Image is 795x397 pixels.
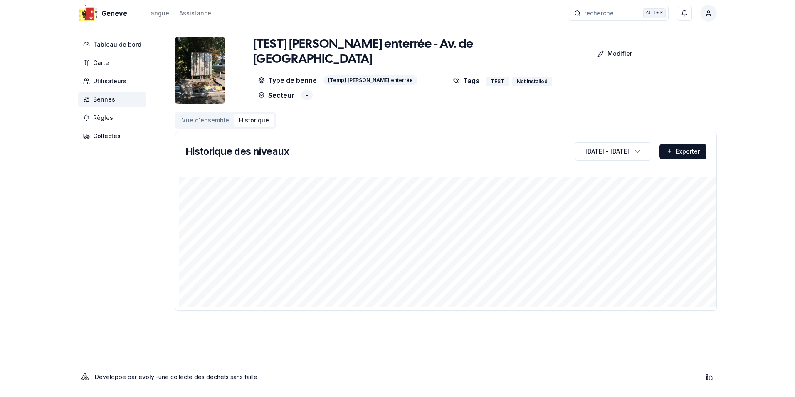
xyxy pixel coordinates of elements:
[569,6,669,21] button: recherche ...Ctrl+K
[78,3,98,23] img: Geneve Logo
[512,77,552,86] div: Not Installed
[175,37,225,104] img: bin Image
[78,370,91,384] img: Evoly Logo
[138,373,154,380] a: evoly
[93,114,113,122] span: Règles
[575,142,651,161] button: [DATE] - [DATE]
[179,8,211,18] a: Assistance
[323,75,417,85] div: [Temp] [PERSON_NAME] enterrée
[453,75,479,86] p: Tags
[301,90,313,100] div: -
[93,40,141,49] span: Tableau de bord
[185,145,289,158] h3: Historique des niveaux
[78,92,150,107] a: Bennes
[234,114,274,127] button: Historique
[147,8,169,18] button: Langue
[78,55,150,70] a: Carte
[95,371,259,383] p: Développé par - une collecte des déchets sans faille .
[93,77,126,85] span: Utilisateurs
[253,37,574,67] h1: [TEST] [PERSON_NAME] enterrée - Av. de [GEOGRAPHIC_DATA]
[78,129,150,144] a: Collectes
[93,95,115,104] span: Bennes
[258,90,294,100] p: Secteur
[101,8,127,18] span: Geneve
[78,8,131,18] a: Geneve
[93,59,109,67] span: Carte
[93,132,121,140] span: Collectes
[78,37,150,52] a: Tableau de bord
[78,74,150,89] a: Utilisateurs
[574,45,639,62] a: Modifier
[78,110,150,125] a: Règles
[585,147,629,156] div: [DATE] - [DATE]
[607,50,632,58] p: Modifier
[147,9,169,17] div: Langue
[177,114,234,127] button: Vue d'ensemble
[486,77,509,86] div: TEST
[584,9,620,17] span: recherche ...
[258,75,317,85] p: Type de benne
[659,144,706,159] button: Exporter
